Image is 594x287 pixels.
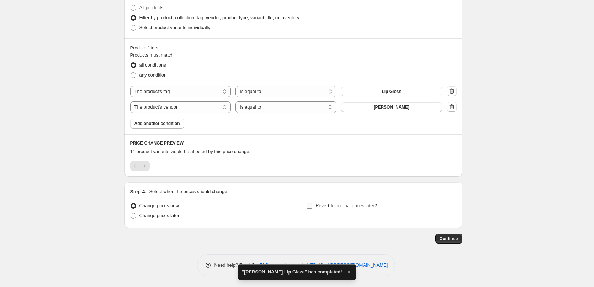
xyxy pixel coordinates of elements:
[139,15,299,20] span: Filter by product, collection, tag, vendor, product type, variant title, or inventory
[242,268,342,276] span: "[PERSON_NAME] Lip Glaze" has completed!
[373,104,409,110] span: [PERSON_NAME]
[139,72,167,78] span: any condition
[134,121,180,126] span: Add another condition
[269,262,309,268] span: or email support at
[139,62,166,68] span: all conditions
[440,236,458,241] span: Continue
[309,262,388,268] a: [EMAIL_ADDRESS][DOMAIN_NAME]
[130,149,251,154] span: 11 product variants would be affected by this price change:
[130,45,457,52] div: Product filters
[139,213,180,218] span: Change prices later
[140,161,150,171] button: Next
[130,119,184,129] button: Add another condition
[382,89,401,94] span: Lip Gloss
[130,188,147,195] h2: Step 4.
[341,102,442,112] button: [PERSON_NAME]
[435,234,462,244] button: Continue
[149,188,227,195] p: Select when the prices should change
[130,161,150,171] nav: Pagination
[130,140,457,146] h6: PRICE CHANGE PREVIEW
[214,262,260,268] span: Need help? Read the
[259,262,269,268] a: FAQ
[139,203,179,208] span: Change prices now
[139,5,164,10] span: All products
[315,203,377,208] span: Revert to original prices later?
[130,52,175,58] span: Products must match:
[341,87,442,96] button: Lip Gloss
[139,25,210,30] span: Select product variants individually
